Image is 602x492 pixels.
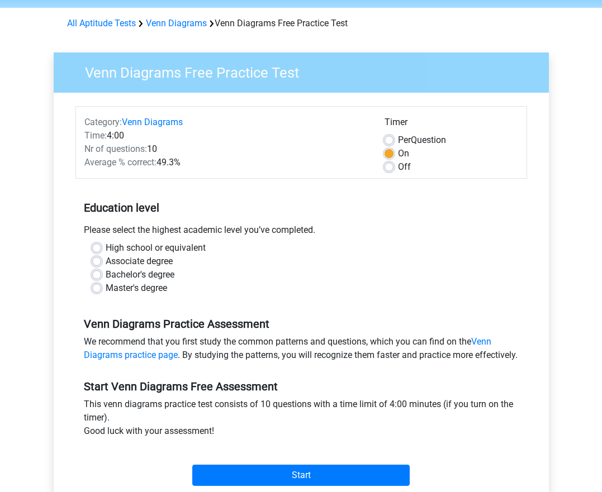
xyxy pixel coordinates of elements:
[106,255,173,268] label: Associate degree
[75,398,527,442] div: This venn diagrams practice test consists of 10 questions with a time limit of 4:00 minutes (if y...
[72,60,541,82] h3: Venn Diagrams Free Practice Test
[106,281,167,295] label: Master's degree
[84,130,107,141] span: Time:
[67,18,136,28] a: All Aptitude Tests
[146,18,207,28] a: Venn Diagrams
[75,335,527,366] div: We recommend that you first study the common patterns and questions, which you can find on the . ...
[84,380,519,393] h5: Start Venn Diagrams Free Assessment
[76,156,376,169] div: 49.3%
[84,144,147,154] span: Nr of questions:
[122,117,183,127] a: Venn Diagrams
[106,241,206,255] label: High school or equivalent
[385,116,518,133] div: Timer
[398,147,409,160] label: On
[75,223,527,241] div: Please select the highest academic level you’ve completed.
[84,117,122,127] span: Category:
[63,17,540,30] div: Venn Diagrams Free Practice Test
[398,133,446,147] label: Question
[84,317,519,331] h5: Venn Diagrams Practice Assessment
[106,268,174,281] label: Bachelor's degree
[84,197,519,219] h5: Education level
[76,142,376,156] div: 10
[76,129,376,142] div: 4:00
[398,160,411,174] label: Off
[84,157,157,168] span: Average % correct:
[398,135,411,145] span: Per
[192,465,410,486] input: Start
